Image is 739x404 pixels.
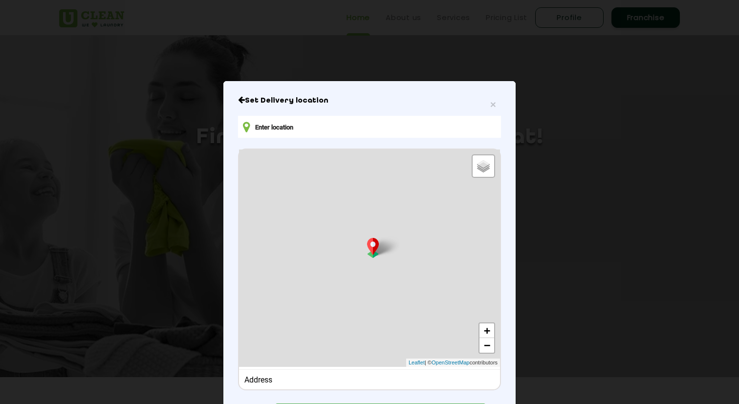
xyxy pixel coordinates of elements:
a: Layers [473,155,494,177]
a: Zoom out [479,338,494,353]
input: Enter location [238,116,501,138]
div: | © contributors [406,359,500,367]
a: Zoom in [479,323,494,338]
button: Close [490,99,496,109]
span: × [490,99,496,110]
a: OpenStreetMap [432,359,470,367]
h6: Close [238,96,501,106]
a: Leaflet [409,359,425,367]
div: Address [244,375,495,384]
